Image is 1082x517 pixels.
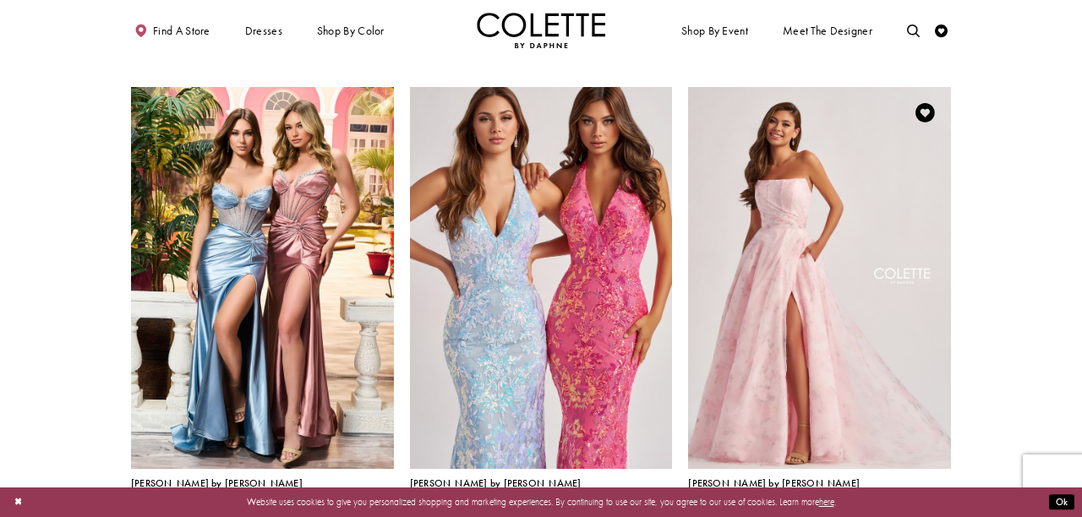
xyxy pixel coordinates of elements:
a: Toggle search [904,13,923,48]
span: Shop by color [317,24,385,37]
a: Visit Colette by Daphne Style No. CL8635 Page [688,87,951,469]
div: Colette by Daphne Style No. CL8560 [131,478,303,505]
a: Visit Home Page [477,13,605,48]
a: Visit Colette by Daphne Style No. CL8495 Page [410,87,673,469]
span: [PERSON_NAME] by [PERSON_NAME] [688,476,860,490]
div: Colette by Daphne Style No. CL8495 [410,478,582,505]
a: Find a store [131,13,213,48]
a: Check Wishlist [932,13,951,48]
img: Colette by Daphne [477,13,605,48]
a: Add to Wishlist [912,99,939,126]
span: Shop By Event [678,13,751,48]
span: [PERSON_NAME] by [PERSON_NAME] [131,476,303,490]
div: Colette by Daphne Style No. CL8635 [688,478,860,505]
p: Website uses cookies to give you personalized shopping and marketing experiences. By continuing t... [92,493,990,510]
span: [PERSON_NAME] by [PERSON_NAME] [410,476,582,490]
span: Find a store [153,24,210,37]
button: Submit Dialog [1049,494,1074,510]
a: here [819,496,834,508]
a: Visit Colette by Daphne Style No. CL8560 Page [131,87,394,469]
span: Shop by color [314,13,387,48]
span: Shop By Event [681,24,748,37]
span: Dresses [242,13,286,48]
button: Close Dialog [8,491,29,514]
span: Dresses [245,24,282,37]
a: Meet the designer [779,13,876,48]
span: Meet the designer [783,24,872,37]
